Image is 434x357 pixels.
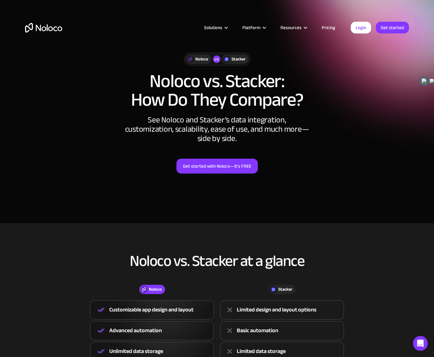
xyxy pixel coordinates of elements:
a: home [25,23,62,33]
div: Noloco [149,286,162,293]
div: Platform [242,24,260,32]
div: Advanced automation [109,326,162,335]
div: Solutions [196,24,235,32]
div: vs [213,55,220,63]
div: Limited design and layout options [237,305,316,315]
div: Customizable app design and layout [109,305,193,315]
div: Noloco [195,56,208,63]
div: Solutions [204,24,222,32]
div: Stacker [278,286,292,293]
a: Login [351,22,371,33]
div: Resources [280,24,302,32]
h2: Noloco vs. Stacker at a glance [25,253,409,269]
a: Get started [376,22,409,33]
div: Stacker [232,56,245,63]
div: Open Intercom Messenger [413,336,428,351]
a: Get started with Noloco—it’s FREE [176,159,258,174]
div: Resources [273,24,314,32]
a: Pricing [314,24,343,32]
h1: Noloco vs. Stacker: How Do They Compare? [25,72,409,109]
div: Unlimited data storage [109,347,163,356]
div: Basic automation [237,326,278,335]
div: See Noloco and Stacker’s data integration, customization, scalability, ease of use, and much more... [124,115,310,143]
div: Limited data storage [237,347,286,356]
div: Platform [235,24,273,32]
